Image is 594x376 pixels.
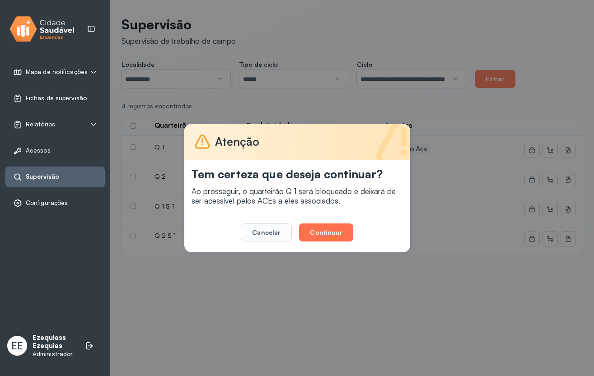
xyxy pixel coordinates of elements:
span: EE [11,340,23,352]
p: Ezequiass Ezequias [33,334,76,351]
span: Configurações [26,199,68,207]
a: Fichas de supervisão [13,94,97,103]
span: Supervisão [26,173,59,181]
button: Cancelar [241,223,292,241]
a: Supervisão [13,172,97,181]
a: Acessos [13,146,97,155]
span: Tem certeza que deseja continuar? [192,167,403,181]
button: Continuar [299,223,353,241]
p: Administrador [33,350,76,358]
img: logo.svg [9,14,75,44]
div: Atenção [193,133,260,151]
span: Relatórios [26,121,55,128]
a: Configurações [13,199,97,208]
span: Fichas de supervisão [26,94,87,102]
span: Ao prosseguir, o quarteirão Q 1 será bloqueado e deixará de ser acessível pelos ACEs a eles assoc... [192,186,403,206]
span: Mapa de notificações [26,68,88,76]
span: Acessos [26,147,51,154]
